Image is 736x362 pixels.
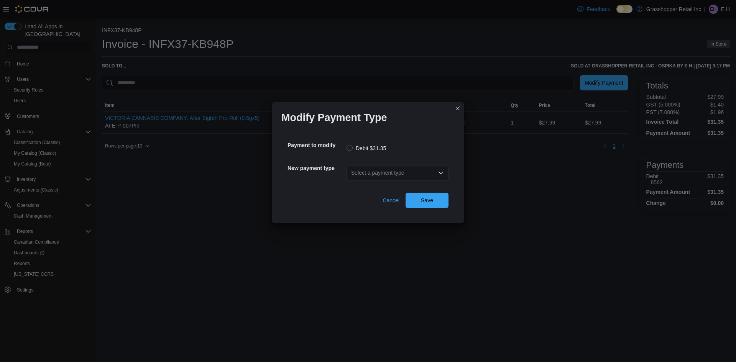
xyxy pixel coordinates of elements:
[453,104,462,113] button: Closes this modal window
[281,111,387,124] h1: Modify Payment Type
[383,197,399,204] span: Cancel
[438,170,444,176] button: Open list of options
[347,144,386,153] label: Debit $31.35
[351,168,352,177] input: Accessible screen reader label
[287,161,345,176] h5: New payment type
[379,193,402,208] button: Cancel
[406,193,449,208] button: Save
[287,138,345,153] h5: Payment to modify
[421,197,433,204] span: Save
